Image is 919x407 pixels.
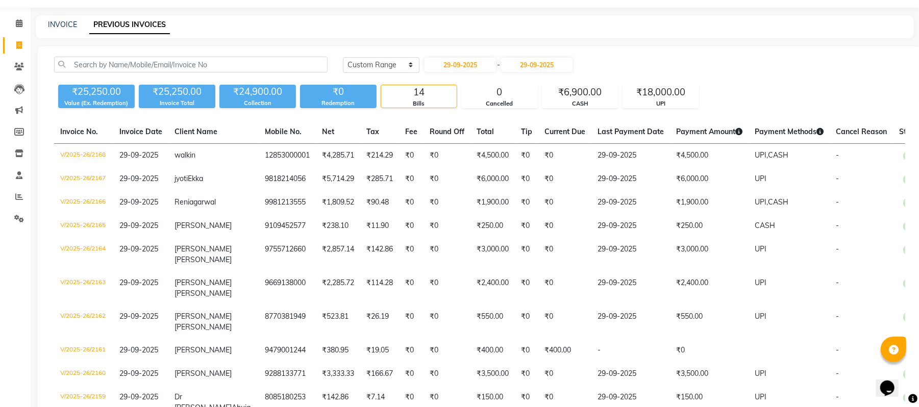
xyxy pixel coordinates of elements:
span: CASH [768,197,788,207]
td: ₹0 [538,362,591,386]
td: ₹2,400.00 [470,271,515,305]
td: ₹5,714.29 [316,167,360,191]
span: UPI, [755,197,768,207]
td: 9109452577 [259,214,316,238]
span: [PERSON_NAME] [175,322,232,332]
span: 29-09-2025 [119,150,158,160]
td: ₹0 [515,167,538,191]
span: [PERSON_NAME] [175,244,232,253]
td: V/2025-26/2168 [54,144,113,168]
span: UPI [755,369,766,378]
span: agarwal [189,197,216,207]
td: ₹0 [538,271,591,305]
span: Tip [521,127,532,136]
iframe: chat widget [876,366,909,397]
span: - [836,174,839,183]
td: ₹6,000.00 [470,167,515,191]
span: - [836,244,839,253]
span: 29-09-2025 [119,197,158,207]
td: ₹400.00 [470,339,515,362]
td: ₹550.00 [670,305,749,339]
td: ₹523.81 [316,305,360,339]
span: - [836,221,839,230]
td: 29-09-2025 [591,271,670,305]
span: 29-09-2025 [119,221,158,230]
span: [PERSON_NAME] [175,289,232,298]
span: - [836,278,839,287]
td: ₹0 [399,167,424,191]
span: [PERSON_NAME] [175,278,232,287]
td: ₹1,900.00 [670,191,749,214]
td: 12853000001 [259,144,316,168]
td: ₹1,809.52 [316,191,360,214]
span: 29-09-2025 [119,312,158,321]
span: UPI [755,174,766,183]
span: - [836,197,839,207]
td: ₹0 [399,362,424,386]
td: ₹3,500.00 [670,362,749,386]
td: ₹0 [538,191,591,214]
span: 29-09-2025 [119,369,158,378]
td: ₹4,285.71 [316,144,360,168]
span: Payment Methods [755,127,824,136]
td: ₹90.48 [360,191,399,214]
span: Reni [175,197,189,207]
a: INVOICE [48,20,77,29]
span: Total [477,127,494,136]
td: ₹0 [399,271,424,305]
td: - [591,339,670,362]
td: 29-09-2025 [591,238,670,271]
td: 9818214056 [259,167,316,191]
td: ₹550.00 [470,305,515,339]
a: PREVIOUS INVOICES [89,16,170,34]
span: Mobile No. [265,127,302,136]
span: Net [322,127,334,136]
td: ₹380.95 [316,339,360,362]
span: Client Name [175,127,217,136]
td: ₹0 [424,214,470,238]
td: ₹0 [538,238,591,271]
span: Fee [405,127,417,136]
div: 0 [462,85,537,99]
td: ₹0 [515,214,538,238]
td: ₹285.71 [360,167,399,191]
td: ₹238.10 [316,214,360,238]
div: Cancelled [462,99,537,108]
span: UPI [755,244,766,253]
td: ₹0 [515,305,538,339]
td: V/2025-26/2167 [54,167,113,191]
div: Bills [381,99,457,108]
span: [PERSON_NAME] [175,221,232,230]
td: ₹0 [538,214,591,238]
td: ₹3,333.33 [316,362,360,386]
td: ₹0 [399,305,424,339]
td: 29-09-2025 [591,214,670,238]
td: ₹0 [515,271,538,305]
span: UPI [755,278,766,287]
td: ₹0 [515,339,538,362]
span: [PERSON_NAME] [175,255,232,264]
td: ₹11.90 [360,214,399,238]
span: Last Payment Date [598,127,664,136]
div: ₹24,900.00 [219,85,296,99]
div: CASH [542,99,618,108]
div: ₹0 [300,85,377,99]
td: 29-09-2025 [591,144,670,168]
span: Ekka [188,174,203,183]
td: ₹0 [399,214,424,238]
td: 29-09-2025 [591,362,670,386]
td: ₹0 [424,362,470,386]
td: ₹26.19 [360,305,399,339]
span: - [836,312,839,321]
td: ₹0 [538,167,591,191]
td: 9755712660 [259,238,316,271]
td: 29-09-2025 [591,191,670,214]
td: 29-09-2025 [591,305,670,339]
td: ₹0 [399,339,424,362]
span: CASH [755,221,775,230]
span: 29-09-2025 [119,244,158,253]
input: Search by Name/Mobile/Email/Invoice No [54,57,328,72]
td: V/2025-26/2166 [54,191,113,214]
div: UPI [623,99,699,108]
td: 29-09-2025 [591,167,670,191]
